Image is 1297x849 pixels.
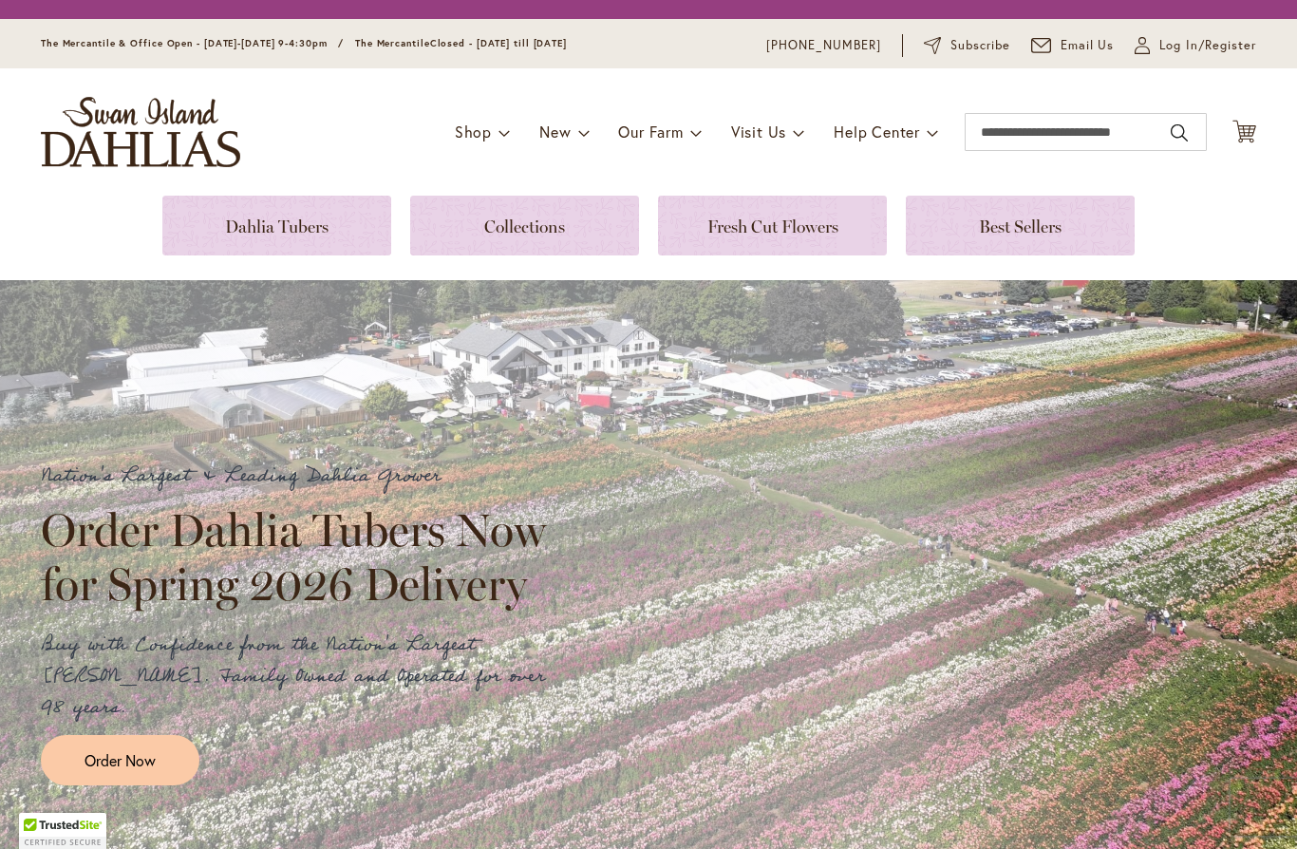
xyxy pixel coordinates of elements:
button: Search [1171,118,1188,148]
h2: Order Dahlia Tubers Now for Spring 2026 Delivery [41,503,563,610]
span: Closed - [DATE] till [DATE] [430,37,567,49]
a: store logo [41,97,240,167]
span: The Mercantile & Office Open - [DATE]-[DATE] 9-4:30pm / The Mercantile [41,37,430,49]
a: Log In/Register [1135,36,1256,55]
span: Visit Us [731,122,786,141]
a: Email Us [1031,36,1115,55]
span: Shop [455,122,492,141]
p: Nation's Largest & Leading Dahlia Grower [41,461,563,492]
span: Email Us [1061,36,1115,55]
p: Buy with Confidence from the Nation's Largest [PERSON_NAME]. Family Owned and Operated for over 9... [41,630,563,724]
span: Subscribe [950,36,1010,55]
a: Order Now [41,735,199,785]
a: Subscribe [924,36,1010,55]
span: Order Now [85,749,156,771]
span: New [539,122,571,141]
span: Log In/Register [1159,36,1256,55]
a: [PHONE_NUMBER] [766,36,881,55]
span: Help Center [834,122,920,141]
span: Our Farm [618,122,683,141]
